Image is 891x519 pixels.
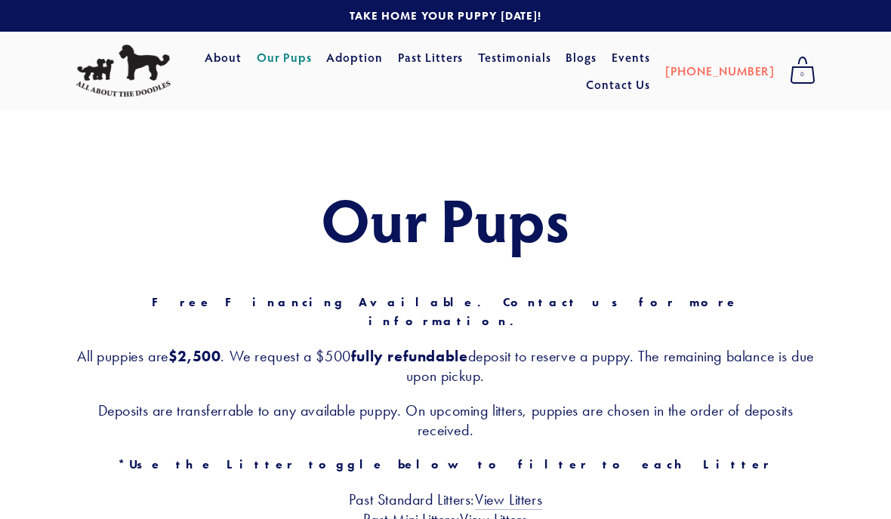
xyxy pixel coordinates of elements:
strong: $2,500 [168,347,221,365]
img: All About The Doodles [76,45,171,97]
strong: fully refundable [351,347,468,365]
a: Testimonials [478,44,551,71]
a: About [205,44,242,71]
strong: Free Financing Available. Contact us for more information. [152,295,751,329]
span: 0 [790,65,815,84]
a: Events [612,44,650,71]
a: [PHONE_NUMBER] [665,57,775,84]
a: Past Litters [398,49,464,65]
strong: *Use the Litter toggle below to filter to each Litter [118,457,772,471]
a: Contact Us [586,71,650,98]
a: Our Pups [257,44,312,71]
a: Blogs [566,44,597,71]
h1: Our Pups [76,186,815,252]
h3: All puppies are . We request a $500 deposit to reserve a puppy. The remaining balance is due upon... [76,346,815,385]
a: Adoption [326,44,383,71]
a: View Litters [475,490,542,510]
a: 0 items in cart [782,52,823,90]
h3: Deposits are transferrable to any available puppy. On upcoming litters, puppies are chosen in the... [76,401,815,440]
